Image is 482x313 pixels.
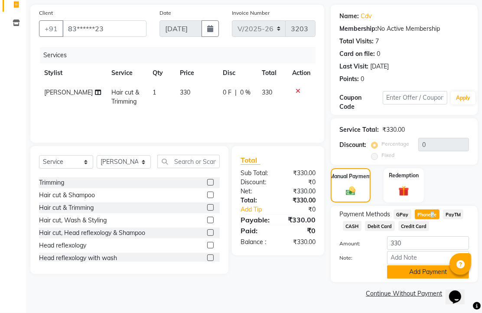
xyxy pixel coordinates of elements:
[370,62,389,71] div: [DATE]
[39,178,64,187] div: Trimming
[111,88,139,105] span: Hair cut & Trimming
[339,12,359,21] div: Name:
[278,215,322,225] div: ₹330.00
[278,169,322,178] div: ₹330.00
[339,125,379,134] div: Service Total:
[234,169,278,178] div: Sub Total:
[241,156,261,165] span: Total
[339,93,383,111] div: Coupon Code
[382,125,405,134] div: ₹330.00
[234,225,278,236] div: Paid:
[395,185,412,198] img: _gift.svg
[160,9,171,17] label: Date
[339,210,390,219] span: Payment Methods
[387,265,469,279] button: Add Payment
[39,203,94,212] div: Hair cut & Trimming
[339,140,366,150] div: Discount:
[339,24,469,33] div: No Active Membership
[332,289,476,298] a: Continue Without Payment
[44,88,93,96] span: [PERSON_NAME]
[157,155,220,168] input: Search or Scan
[39,191,95,200] div: Hair cut & Shampoo
[446,278,473,304] iframe: chat widget
[39,20,63,37] button: +91
[278,187,322,196] div: ₹330.00
[234,178,278,187] div: Discount:
[451,91,475,104] button: Apply
[339,49,375,59] div: Card on file:
[387,236,469,250] input: Amount
[175,63,218,83] th: Price
[339,37,374,46] div: Total Visits:
[375,37,379,46] div: 7
[240,88,251,97] span: 0 %
[383,91,448,104] input: Enter Offer / Coupon Code
[106,63,148,83] th: Service
[39,216,107,225] div: Hair cut, Wash & Styling
[381,151,394,159] label: Fixed
[39,9,53,17] label: Client
[62,20,147,37] input: Search by Name/Mobile/Email/Code
[443,209,464,219] span: PayTM
[285,205,322,214] div: ₹0
[278,225,322,236] div: ₹0
[40,47,322,63] div: Services
[223,88,231,97] span: 0 F
[147,63,175,83] th: Qty
[343,221,361,231] span: CASH
[234,238,278,247] div: Balance :
[234,196,278,205] div: Total:
[394,209,411,219] span: GPay
[278,238,322,247] div: ₹330.00
[377,49,380,59] div: 0
[234,187,278,196] div: Net:
[398,221,430,231] span: Credit Card
[365,221,395,231] span: Debit Card
[287,63,316,83] th: Action
[333,240,381,248] label: Amount:
[333,254,381,262] label: Note:
[343,186,358,197] img: _cash.svg
[39,228,145,238] div: Hair cut, Head reflexology & Shampoo
[234,215,278,225] div: Payable:
[257,63,287,83] th: Total
[339,75,359,84] div: Points:
[153,88,156,96] span: 1
[232,9,270,17] label: Invoice Number
[381,140,409,148] label: Percentage
[39,241,86,250] div: Head reflexology
[278,178,322,187] div: ₹0
[339,24,377,33] div: Membership:
[415,209,440,219] span: PhonePe
[39,63,106,83] th: Stylist
[339,62,368,71] div: Last Visit:
[361,75,364,84] div: 0
[180,88,191,96] span: 330
[361,12,371,21] a: Cdv
[39,254,117,263] div: Head reflexology with wash
[387,251,469,264] input: Add Note
[234,205,285,214] a: Add Tip
[235,88,237,97] span: |
[278,196,322,205] div: ₹330.00
[330,173,371,180] label: Manual Payment
[218,63,256,83] th: Disc
[262,88,272,96] span: 330
[389,172,419,179] label: Redemption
